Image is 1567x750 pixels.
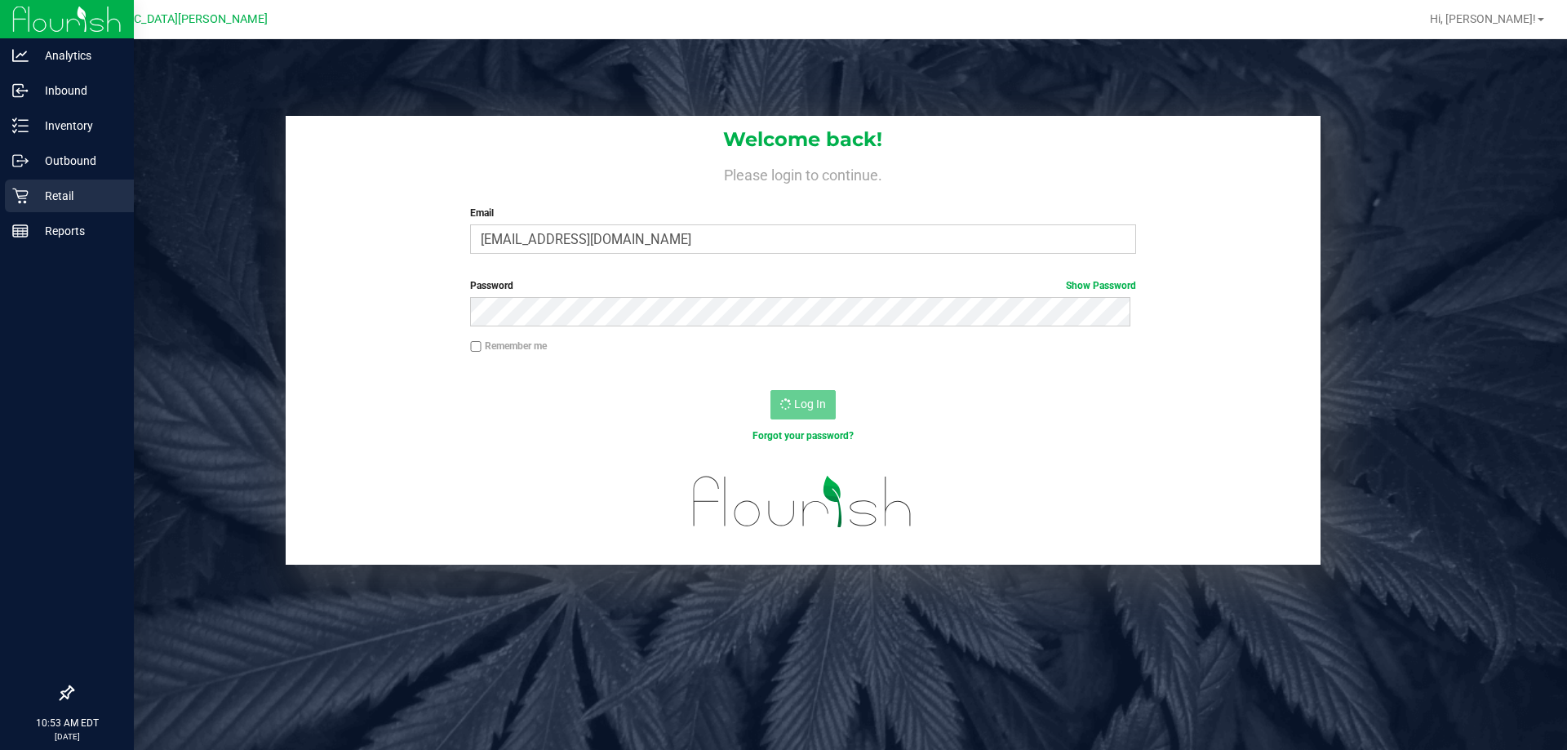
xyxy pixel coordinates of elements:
p: 10:53 AM EDT [7,716,127,730]
span: Log In [794,397,826,411]
p: Retail [29,186,127,206]
inline-svg: Retail [12,188,29,204]
button: Log In [770,390,836,419]
inline-svg: Outbound [12,153,29,169]
p: [DATE] [7,730,127,743]
span: Password [470,280,513,291]
inline-svg: Inbound [12,82,29,99]
h1: Welcome back! [286,129,1321,150]
label: Email [470,206,1135,220]
inline-svg: Inventory [12,118,29,134]
h4: Please login to continue. [286,163,1321,183]
a: Forgot your password? [752,430,854,442]
a: Show Password [1066,280,1136,291]
label: Remember me [470,339,547,353]
img: flourish_logo.svg [673,460,932,544]
span: Hi, [PERSON_NAME]! [1430,12,1536,25]
p: Reports [29,221,127,241]
p: Analytics [29,46,127,65]
p: Inbound [29,81,127,100]
input: Remember me [470,341,482,353]
inline-svg: Analytics [12,47,29,64]
inline-svg: Reports [12,223,29,239]
span: [GEOGRAPHIC_DATA][PERSON_NAME] [66,12,268,26]
p: Inventory [29,116,127,135]
p: Outbound [29,151,127,171]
